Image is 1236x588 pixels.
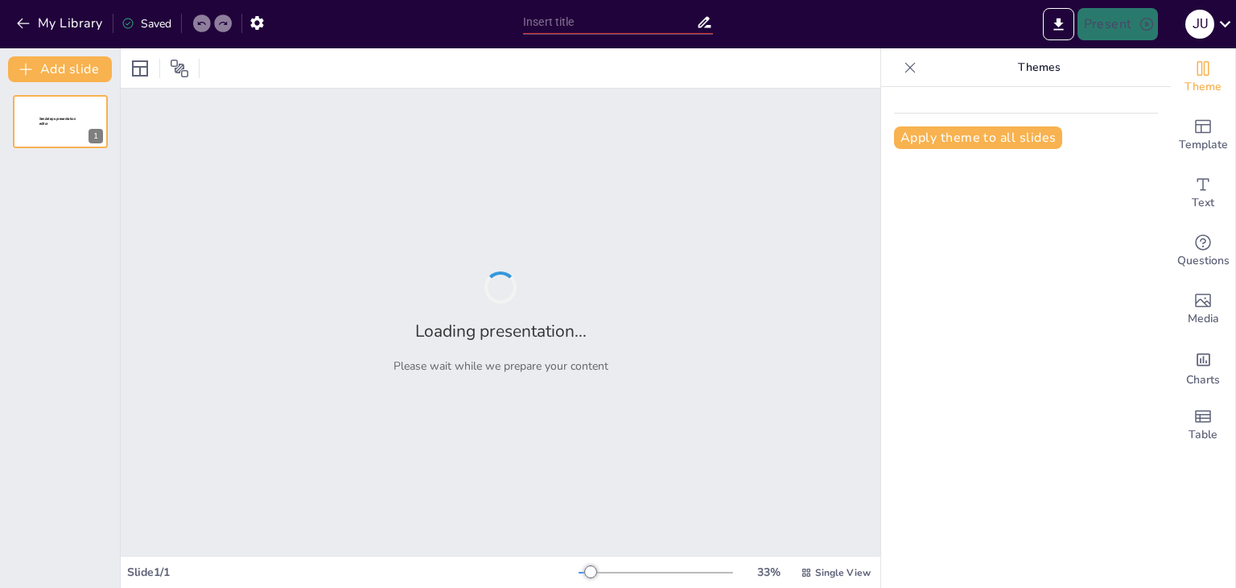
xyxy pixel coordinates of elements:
div: Change the overall theme [1171,48,1235,106]
div: Layout [127,56,153,81]
div: 33 % [749,565,788,580]
div: Add text boxes [1171,164,1235,222]
div: Add images, graphics, shapes or video [1171,280,1235,338]
button: My Library [12,10,109,36]
span: Text [1192,194,1214,212]
p: Please wait while we prepare your content [393,358,608,374]
button: Apply theme to all slides [894,126,1062,149]
span: Media [1188,310,1219,328]
span: Charts [1186,371,1220,389]
div: Saved [122,16,171,31]
p: Themes [923,48,1155,87]
span: Sendsteps presentation editor [39,117,76,126]
span: Single View [815,566,871,579]
div: Add a table [1171,396,1235,454]
div: J U [1185,10,1214,39]
button: J U [1185,8,1214,40]
span: Theme [1184,78,1222,96]
div: 1 [89,129,103,143]
button: Present [1077,8,1158,40]
button: Export to PowerPoint [1043,8,1074,40]
div: Slide 1 / 1 [127,565,579,580]
div: 1 [13,95,108,148]
input: Insert title [523,10,696,34]
span: Questions [1177,252,1230,270]
div: Get real-time input from your audience [1171,222,1235,280]
div: Add ready made slides [1171,106,1235,164]
span: Template [1179,136,1228,154]
span: Table [1189,426,1217,444]
h2: Loading presentation... [415,320,587,342]
div: Add charts and graphs [1171,338,1235,396]
span: Position [170,59,189,78]
button: Add slide [8,56,112,82]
